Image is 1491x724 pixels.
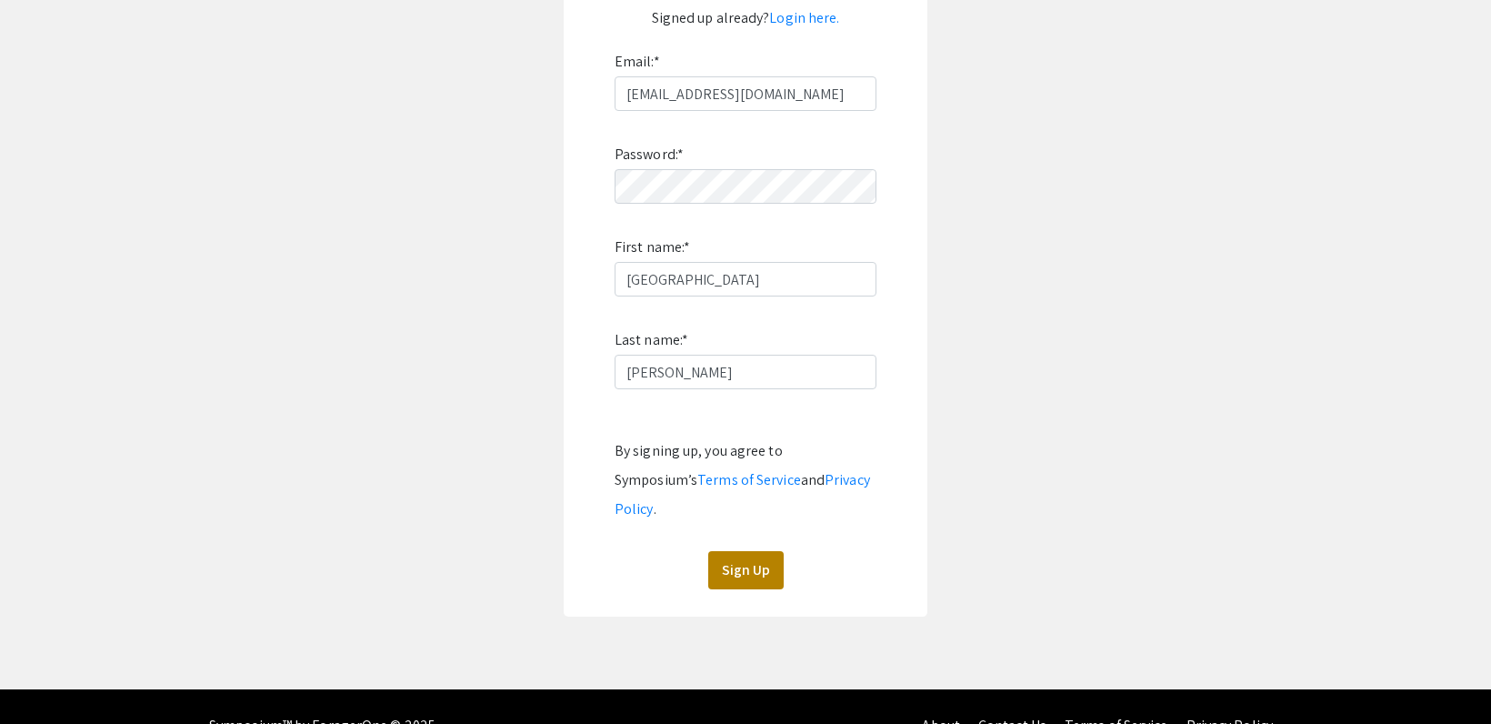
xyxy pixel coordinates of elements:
button: Sign Up [708,551,784,589]
a: Privacy Policy [615,470,870,518]
label: Password: [615,140,684,169]
label: First name: [615,233,690,262]
a: Login here. [769,8,839,27]
label: Email: [615,47,660,76]
a: Terms of Service [697,470,801,489]
label: Last name: [615,326,688,355]
p: Signed up already? [582,4,909,33]
iframe: Chat [14,642,77,710]
div: By signing up, you agree to Symposium’s and . [615,437,876,524]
